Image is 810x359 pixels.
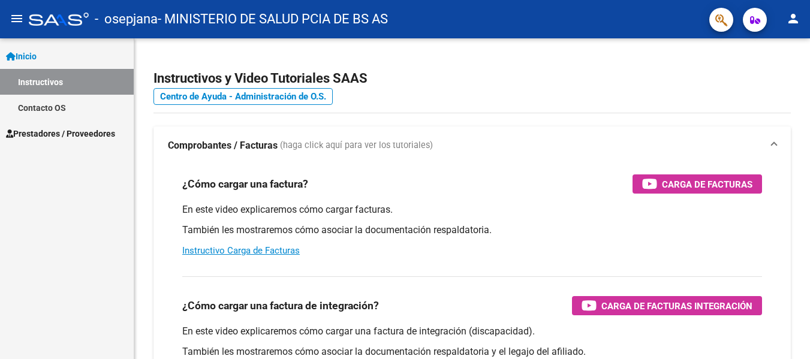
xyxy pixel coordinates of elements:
[158,6,388,32] span: - MINISTERIO DE SALUD PCIA DE BS AS
[153,126,791,165] mat-expansion-panel-header: Comprobantes / Facturas (haga click aquí para ver los tutoriales)
[662,177,752,192] span: Carga de Facturas
[95,6,158,32] span: - osepjana
[6,127,115,140] span: Prestadores / Proveedores
[280,139,433,152] span: (haga click aquí para ver los tutoriales)
[182,245,300,256] a: Instructivo Carga de Facturas
[182,176,308,192] h3: ¿Cómo cargar una factura?
[633,174,762,194] button: Carga de Facturas
[6,50,37,63] span: Inicio
[769,318,798,347] iframe: Intercom live chat
[168,139,278,152] strong: Comprobantes / Facturas
[153,88,333,105] a: Centro de Ayuda - Administración de O.S.
[182,297,379,314] h3: ¿Cómo cargar una factura de integración?
[153,67,791,90] h2: Instructivos y Video Tutoriales SAAS
[10,11,24,26] mat-icon: menu
[572,296,762,315] button: Carga de Facturas Integración
[601,298,752,313] span: Carga de Facturas Integración
[786,11,800,26] mat-icon: person
[182,345,762,358] p: También les mostraremos cómo asociar la documentación respaldatoria y el legajo del afiliado.
[182,224,762,237] p: También les mostraremos cómo asociar la documentación respaldatoria.
[182,203,762,216] p: En este video explicaremos cómo cargar facturas.
[182,325,762,338] p: En este video explicaremos cómo cargar una factura de integración (discapacidad).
